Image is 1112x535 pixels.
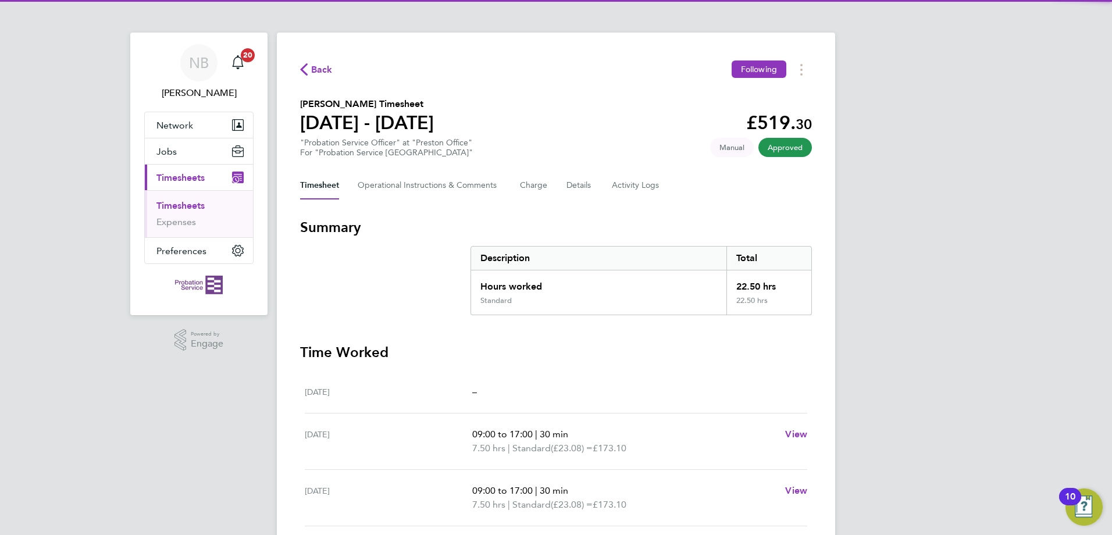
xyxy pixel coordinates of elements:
[305,484,472,512] div: [DATE]
[145,138,253,164] button: Jobs
[593,499,626,510] span: £173.10
[300,218,812,237] h3: Summary
[156,216,196,227] a: Expenses
[471,247,726,270] div: Description
[300,111,434,134] h1: [DATE] - [DATE]
[472,499,505,510] span: 7.50 hrs
[612,172,661,199] button: Activity Logs
[156,200,205,211] a: Timesheets
[726,296,811,315] div: 22.50 hrs
[1065,488,1103,526] button: Open Resource Center, 10 new notifications
[174,329,224,351] a: Powered byEngage
[471,246,812,315] div: Summary
[144,44,254,100] a: NB[PERSON_NAME]
[226,44,250,81] a: 20
[156,146,177,157] span: Jobs
[726,270,811,296] div: 22.50 hrs
[535,485,537,496] span: |
[785,484,807,498] a: View
[785,427,807,441] a: View
[785,429,807,440] span: View
[145,238,253,263] button: Preferences
[156,120,193,131] span: Network
[144,86,254,100] span: Nigel Bennett
[305,427,472,455] div: [DATE]
[512,498,551,512] span: Standard
[358,172,501,199] button: Operational Instructions & Comments
[566,172,593,199] button: Details
[145,112,253,138] button: Network
[480,296,512,305] div: Standard
[512,441,551,455] span: Standard
[785,485,807,496] span: View
[1065,497,1075,512] div: 10
[300,62,333,77] button: Back
[241,48,255,62] span: 20
[593,443,626,454] span: £173.10
[710,138,754,157] span: This timesheet was manually created.
[305,385,472,399] div: [DATE]
[746,112,812,134] app-decimal: £519.
[508,443,510,454] span: |
[758,138,812,157] span: This timesheet has been approved.
[508,499,510,510] span: |
[145,165,253,190] button: Timesheets
[551,443,593,454] span: (£23.08) =
[520,172,548,199] button: Charge
[300,343,812,362] h3: Time Worked
[300,172,339,199] button: Timesheet
[189,55,209,70] span: NB
[311,63,333,77] span: Back
[732,60,786,78] button: Following
[130,33,268,315] nav: Main navigation
[145,190,253,237] div: Timesheets
[472,443,505,454] span: 7.50 hrs
[300,138,473,158] div: "Probation Service Officer" at "Preston Office"
[471,270,726,296] div: Hours worked
[540,429,568,440] span: 30 min
[144,276,254,294] a: Go to home page
[300,148,473,158] div: For "Probation Service [GEOGRAPHIC_DATA]"
[791,60,812,79] button: Timesheets Menu
[300,97,434,111] h2: [PERSON_NAME] Timesheet
[175,276,222,294] img: probationservice-logo-retina.png
[191,329,223,339] span: Powered by
[156,245,206,256] span: Preferences
[472,429,533,440] span: 09:00 to 17:00
[726,247,811,270] div: Total
[156,172,205,183] span: Timesheets
[472,485,533,496] span: 09:00 to 17:00
[191,339,223,349] span: Engage
[472,386,477,397] span: –
[551,499,593,510] span: (£23.08) =
[741,64,777,74] span: Following
[535,429,537,440] span: |
[540,485,568,496] span: 30 min
[796,116,812,133] span: 30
